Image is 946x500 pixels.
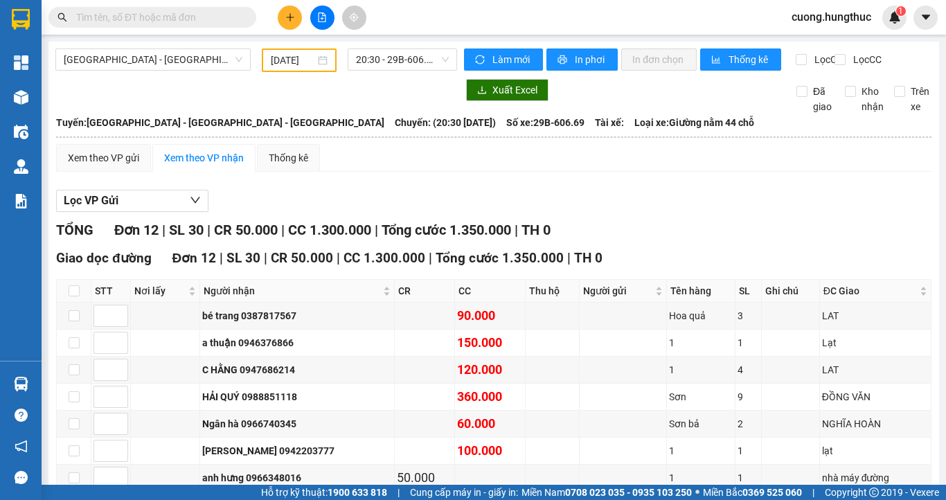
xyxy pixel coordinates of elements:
div: lạt [822,443,929,458]
img: warehouse-icon [14,159,28,174]
div: 120.000 [457,360,523,380]
div: [PERSON_NAME] 0942203777 [202,443,391,458]
span: SL 30 [226,250,260,266]
span: | [567,250,571,266]
div: 1 [669,443,733,458]
div: Xem theo VP nhận [164,150,244,166]
img: warehouse-icon [14,90,28,105]
div: Xem theo VP gửi [68,150,139,166]
span: notification [15,440,28,453]
div: anh hưng 0966348016 [202,470,391,485]
img: solution-icon [14,194,28,208]
span: Thống kê [729,52,770,67]
span: | [398,485,400,500]
span: | [220,250,223,266]
span: Số xe: 29B-606.69 [506,115,584,130]
sup: 1 [896,6,906,16]
input: 11/10/2023 [271,53,315,68]
div: 100.000 [457,441,523,461]
div: nhà máy đường [822,470,929,485]
div: bé trang 0387817567 [202,308,391,323]
span: question-circle [15,409,28,422]
div: 1 [738,443,759,458]
span: copyright [869,488,879,497]
button: bar-chartThống kê [700,48,781,71]
div: 50.000 [397,468,453,488]
div: Hoa quả [669,308,733,323]
span: | [207,222,211,238]
img: warehouse-icon [14,377,28,391]
img: icon-new-feature [889,11,901,24]
span: Miền Nam [521,485,692,500]
div: a thuận 0946376866 [202,335,391,350]
span: TH 0 [521,222,551,238]
span: Hỗ trợ kỹ thuật: [261,485,387,500]
button: aim [342,6,366,30]
th: SL [735,280,762,303]
div: 60.000 [457,414,523,434]
div: LAT [822,308,929,323]
span: Tổng cước 1.350.000 [436,250,564,266]
span: CC 1.300.000 [343,250,425,266]
button: plus [278,6,302,30]
div: 360.000 [457,387,523,407]
span: caret-down [920,11,932,24]
div: 1 [669,470,733,485]
button: file-add [310,6,334,30]
img: dashboard-icon [14,55,28,70]
div: HẢI QUÝ 0988851118 [202,389,391,404]
span: TH 0 [574,250,603,266]
span: CR 50.000 [214,222,278,238]
span: SL 30 [169,222,204,238]
div: 150.000 [457,333,523,352]
span: Loại xe: Giường nằm 44 chỗ [634,115,754,130]
div: 1 [738,335,759,350]
span: Xuất Excel [492,82,537,98]
span: Người gửi [583,283,652,298]
b: Tuyến: [GEOGRAPHIC_DATA] - [GEOGRAPHIC_DATA] - [GEOGRAPHIC_DATA] [56,117,384,128]
span: Làm mới [492,52,532,67]
div: 1 [669,335,733,350]
div: 4 [738,362,759,377]
div: Sơn [669,389,733,404]
span: | [429,250,432,266]
span: file-add [317,12,327,22]
div: ĐỒNG VĂN [822,389,929,404]
th: CC [455,280,526,303]
span: Tài xế: [595,115,624,130]
span: message [15,471,28,484]
span: download [477,85,487,96]
span: Đơn 12 [172,250,217,266]
img: logo-vxr [12,9,30,30]
button: downloadXuất Excel [466,79,548,101]
span: Tổng cước 1.350.000 [382,222,511,238]
span: Trên xe [905,84,935,114]
span: | [337,250,340,266]
th: CR [395,280,456,303]
span: | [515,222,518,238]
strong: 0708 023 035 - 0935 103 250 [565,487,692,498]
span: Nơi lấy [134,283,186,298]
div: NGHĨA HOÀN [822,416,929,431]
span: printer [557,55,569,66]
span: 20:30 - 29B-606.69 [356,49,449,70]
th: Thu hộ [526,280,580,303]
strong: 0369 525 060 [742,487,802,498]
span: Bắc Ninh - Hà Nội - Tân Kỳ [64,49,242,70]
span: | [281,222,285,238]
span: Cung cấp máy in - giấy in: [410,485,518,500]
div: 1 [738,470,759,485]
button: printerIn phơi [546,48,618,71]
span: aim [349,12,359,22]
div: Lạt [822,335,929,350]
span: ⚪️ [695,490,699,495]
span: Lọc CC [848,52,884,67]
button: Lọc VP Gửi [56,190,208,212]
button: syncLàm mới [464,48,543,71]
span: ĐC Giao [823,283,917,298]
span: Đã giao [807,84,837,114]
span: 1 [898,6,903,16]
strong: 1900 633 818 [328,487,387,498]
span: Miền Bắc [703,485,802,500]
span: | [812,485,814,500]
